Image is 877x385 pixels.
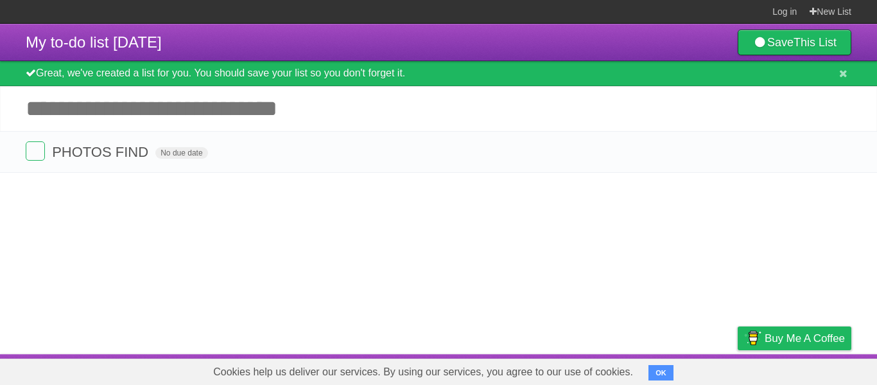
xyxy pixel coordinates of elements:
[26,141,45,161] label: Done
[794,36,837,49] b: This List
[609,357,661,382] a: Developers
[200,359,646,385] span: Cookies help us deliver our services. By using our services, you agree to our use of cookies.
[567,357,594,382] a: About
[26,33,162,51] span: My to-do list [DATE]
[765,327,845,350] span: Buy me a coffee
[744,327,761,349] img: Buy me a coffee
[52,144,152,160] span: PHOTOS FIND
[648,365,673,381] button: OK
[770,357,851,382] a: Suggest a feature
[721,357,754,382] a: Privacy
[738,30,851,55] a: SaveThis List
[738,327,851,350] a: Buy me a coffee
[677,357,706,382] a: Terms
[155,147,207,159] span: No due date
